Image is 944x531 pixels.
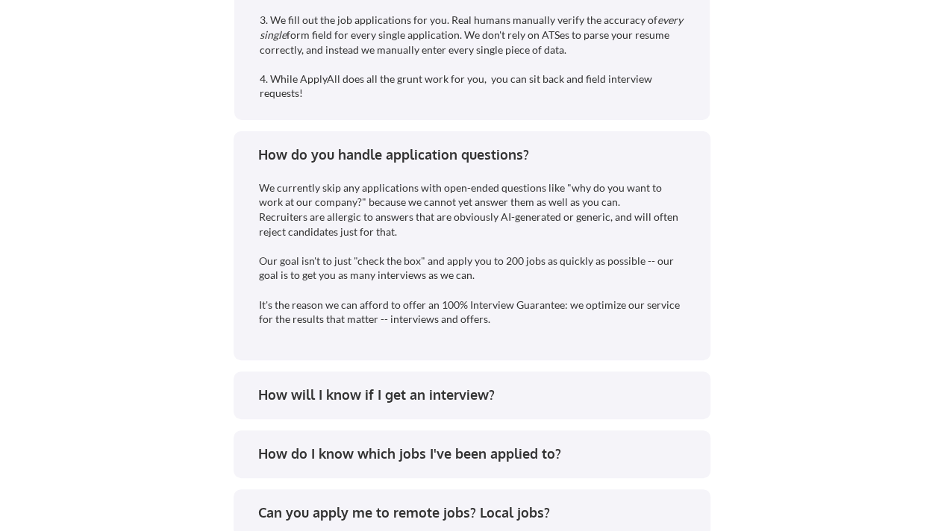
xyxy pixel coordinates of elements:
[258,444,696,463] div: How do I know which jobs I've been applied to?
[259,180,687,327] div: We currently skip any applications with open-ended questions like "why do you want to work at our...
[258,386,696,404] div: How will I know if I get an interview?
[258,503,696,522] div: Can you apply me to remote jobs? Local jobs?
[258,145,696,164] div: How do you handle application questions?
[260,13,685,41] em: every single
